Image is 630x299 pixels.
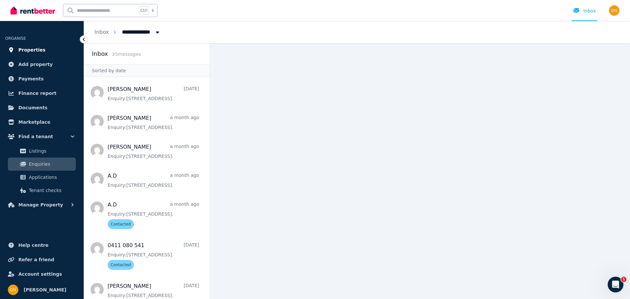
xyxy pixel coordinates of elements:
a: [PERSON_NAME]a month agoEnquiry:[STREET_ADDRESS]. [108,114,199,131]
a: Inbox [94,29,109,35]
span: Finance report [18,89,56,97]
a: Properties [5,43,78,56]
span: Ctrl [139,6,149,15]
a: Add property [5,58,78,71]
a: [PERSON_NAME][DATE]Enquiry:[STREET_ADDRESS]. [108,85,199,102]
button: Manage Property [5,198,78,211]
span: Account settings [18,270,62,278]
nav: Message list [84,77,210,299]
span: k [152,8,154,13]
a: Enquiries [8,158,76,171]
img: Deepak Narang [609,5,619,16]
div: Sorted by date [84,64,210,77]
a: A.Da month agoEnquiry:[STREET_ADDRESS].Contacted [108,201,199,229]
span: Payments [18,75,44,83]
span: [PERSON_NAME] [24,286,66,294]
a: Account settings [5,267,78,281]
a: Applications [8,171,76,184]
span: Help centre [18,241,49,249]
span: Properties [18,46,46,54]
span: Add property [18,60,53,68]
span: Find a tenant [18,133,53,140]
iframe: Intercom live chat [608,277,623,292]
span: Manage Property [18,201,63,209]
span: Tenant checks [29,186,73,194]
a: 0411 080 541[DATE]Enquiry:[STREET_ADDRESS].Contacted [108,242,199,270]
a: Listings [8,144,76,158]
button: Find a tenant [5,130,78,143]
span: ORGANISE [5,36,26,41]
a: Finance report [5,87,78,100]
a: A.Da month agoEnquiry:[STREET_ADDRESS]. [108,172,199,188]
nav: Breadcrumb [84,21,171,43]
a: Payments [5,72,78,85]
img: Deepak Narang [8,285,18,295]
a: Help centre [5,239,78,252]
h2: Inbox [92,49,108,58]
span: Documents [18,104,48,112]
a: Marketplace [5,116,78,129]
span: Enquiries [29,160,73,168]
a: Refer a friend [5,253,78,266]
span: Marketplace [18,118,50,126]
a: Tenant checks [8,184,76,197]
a: [PERSON_NAME]a month agoEnquiry:[STREET_ADDRESS]. [108,143,199,160]
div: Inbox [573,8,596,14]
a: Documents [5,101,78,114]
span: Refer a friend [18,256,54,264]
span: Applications [29,173,73,181]
span: Listings [29,147,73,155]
span: 1 [621,277,626,282]
span: 35 message s [112,52,141,57]
img: RentBetter [10,6,55,15]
